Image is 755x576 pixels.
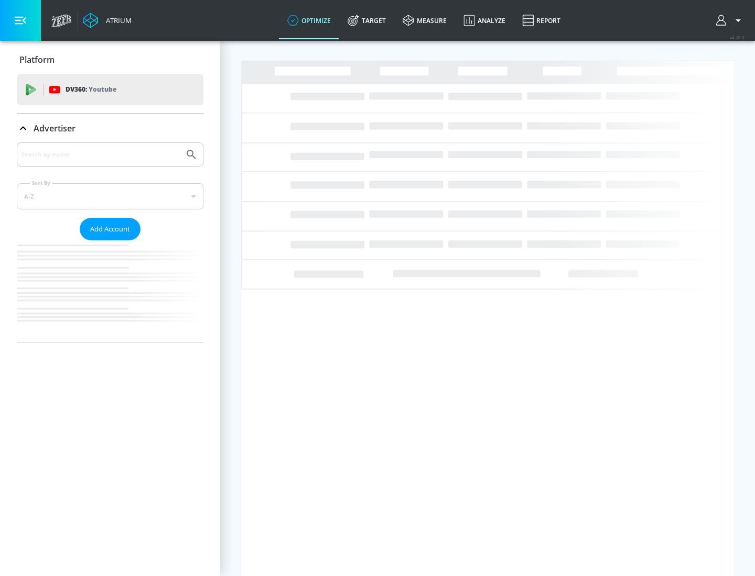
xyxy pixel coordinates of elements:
[730,35,745,40] span: v 4.28.0
[80,218,141,240] button: Add Account
[89,84,116,95] p: Youtube
[19,54,55,65] p: Platform
[279,2,339,39] a: optimize
[17,240,203,342] nav: list of Advertiser
[455,2,514,39] a: Analyze
[21,148,180,161] input: Search by name
[17,183,203,209] div: A-Z
[514,2,569,39] a: Report
[17,45,203,74] div: Platform
[102,16,132,25] div: Atrium
[66,84,116,95] p: DV360:
[394,2,455,39] a: measure
[30,180,52,186] label: Sort By
[17,74,203,105] div: DV360: Youtube
[83,13,132,28] a: Atrium
[17,114,203,143] div: Advertiser
[34,123,75,134] p: Advertiser
[339,2,394,39] a: Target
[90,223,130,235] span: Add Account
[17,142,203,342] div: Advertiser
